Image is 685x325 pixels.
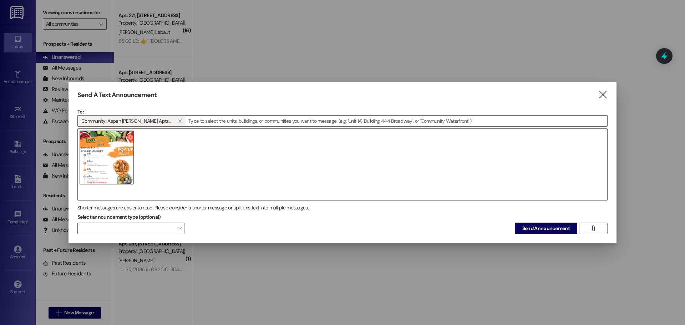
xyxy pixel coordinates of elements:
h3: Send A Text Announcement [77,91,157,99]
span: Community: Aspen Meadows Apts (4007) [81,116,172,126]
input: Type to select the units, buildings, or communities you want to message. (e.g. 'Unit 1A', 'Buildi... [186,116,607,126]
i:  [598,91,608,98]
i:  [178,118,182,124]
label: Select announcement type (optional) [77,212,161,223]
button: Send Announcement [515,223,577,234]
div: Shorter messages are easier to read. Please consider a shorter message or split this text into mu... [77,204,608,212]
button: Community: Aspen Meadows Apts (4007) [175,116,186,126]
i:  [590,225,596,231]
p: To: [77,108,608,115]
span: Send Announcement [522,225,570,232]
img: 6534-1756858800697.png [80,131,134,185]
